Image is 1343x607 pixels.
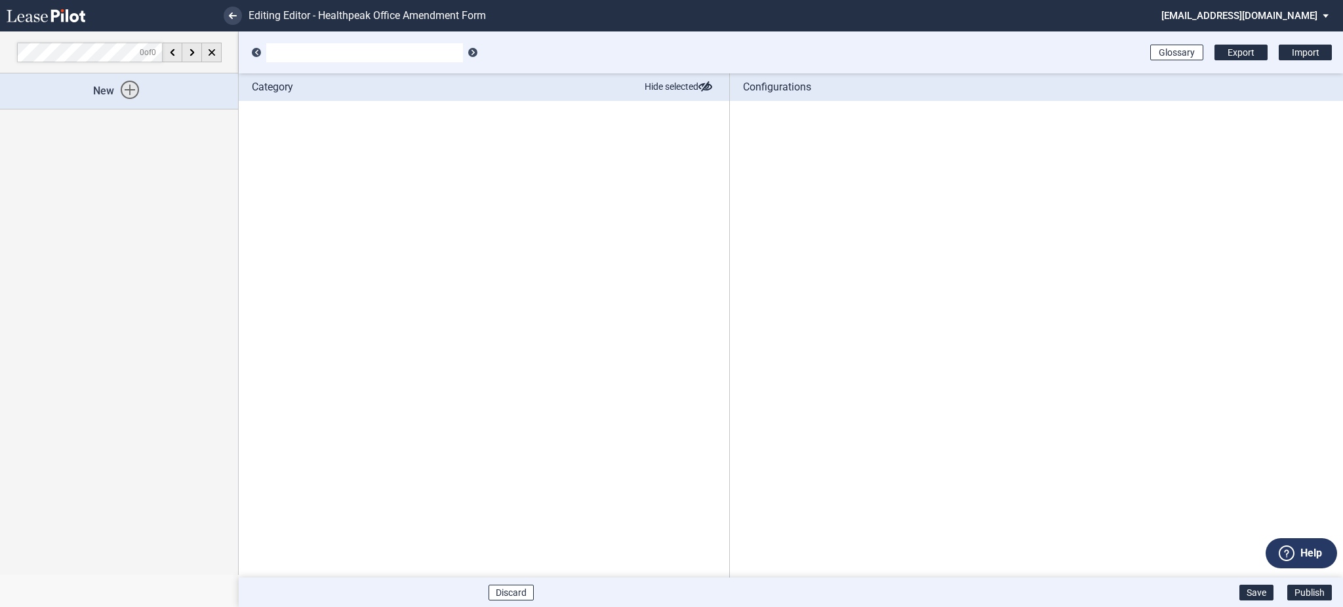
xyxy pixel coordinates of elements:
[140,47,156,56] span: of
[1287,585,1332,600] button: Publish
[489,585,534,600] button: Discard
[1150,45,1203,60] a: Glossary
[151,47,156,56] span: 0
[645,81,716,94] span: Hide selected
[266,43,463,62] md-select: Category
[1292,47,1319,58] span: Import
[239,73,729,101] div: Category
[140,47,144,56] span: 0
[93,84,146,98] p: New
[730,73,1343,101] div: Configurations
[1266,538,1337,568] button: Help
[1214,45,1268,60] button: Export
[121,81,139,99] md-icon: Add new card
[1239,585,1273,600] button: Save
[1300,545,1322,562] label: Help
